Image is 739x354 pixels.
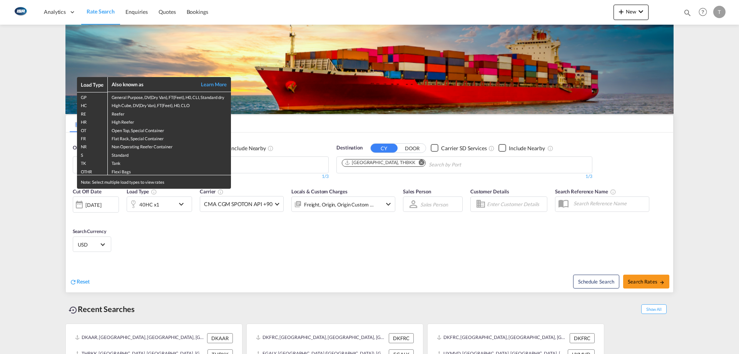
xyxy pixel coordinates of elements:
[108,142,231,150] td: Non Operating Reefer Container
[108,92,231,101] td: General Purpose, DV(Dry Van), FT(Feet), H0, CLI, Standard dry
[77,158,108,166] td: TK
[108,150,231,158] td: Standard
[192,81,227,88] a: Learn More
[77,167,108,175] td: OTHR
[108,117,231,125] td: High Reefer
[77,117,108,125] td: HR
[77,175,231,189] div: Note: Select multiple load types to view rates
[77,142,108,150] td: NR
[108,109,231,117] td: Reefer
[112,81,192,88] div: Also known as
[108,167,231,175] td: Flexi Bags
[77,101,108,109] td: HC
[108,158,231,166] td: Tank
[108,101,231,109] td: High Cube, DV(Dry Van), FT(Feet), H0, CLO
[77,77,108,92] th: Load Type
[108,126,231,134] td: Open Top, Special Container
[108,134,231,142] td: Flat Rack, Special Container
[77,109,108,117] td: RE
[77,150,108,158] td: S
[77,134,108,142] td: FR
[77,126,108,134] td: OT
[77,92,108,101] td: GP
